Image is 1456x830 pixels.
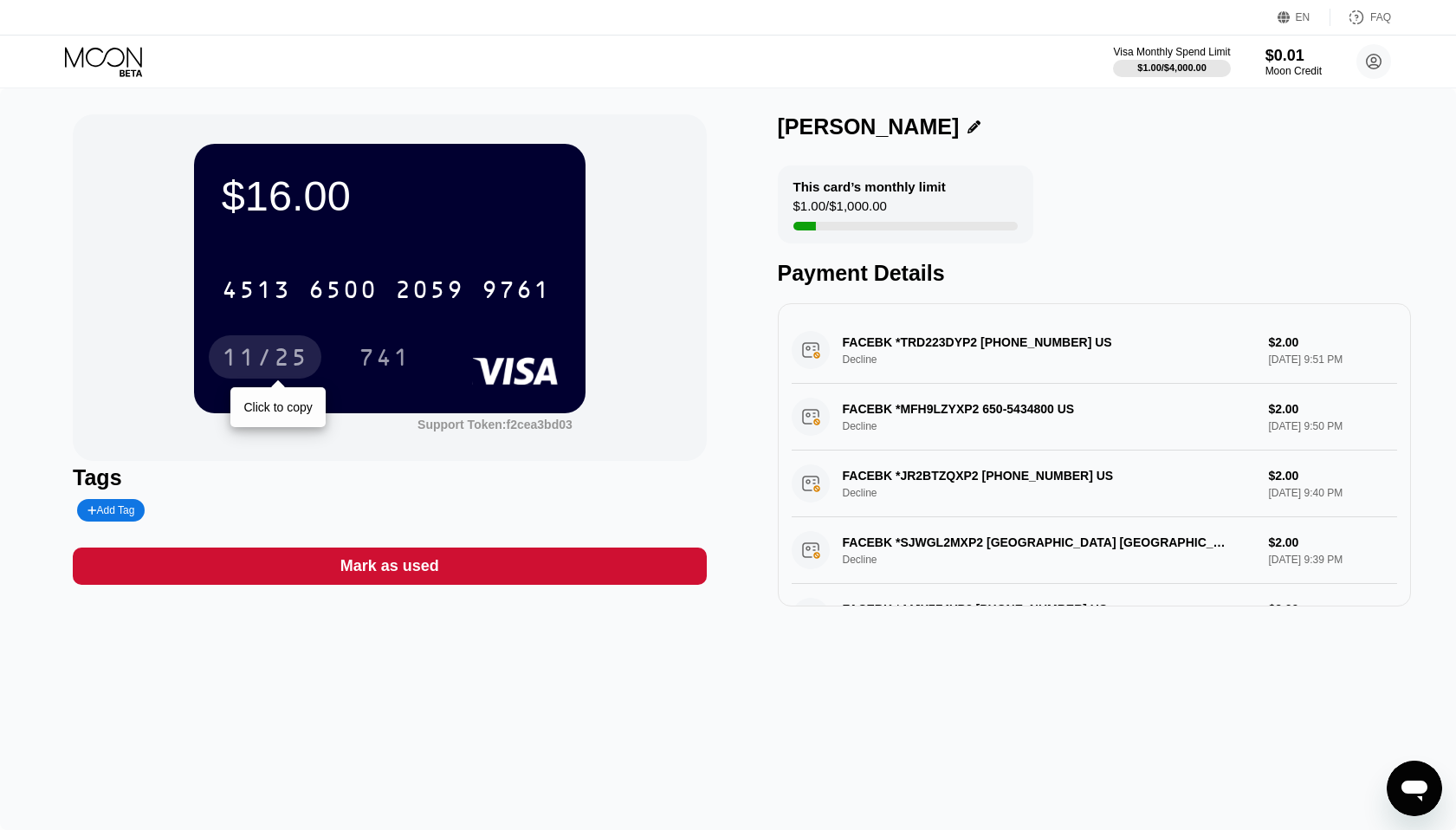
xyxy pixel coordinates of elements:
[1278,9,1330,26] div: EN
[1265,47,1322,65] div: $0.01
[778,114,960,139] div: [PERSON_NAME]
[1296,11,1310,23] div: EN
[73,548,706,585] div: Mark as used
[1370,11,1391,23] div: FAQ
[793,179,946,194] div: This card’s monthly limit
[793,198,887,222] div: $1.00 / $1,000.00
[209,335,321,379] div: 11/25
[417,418,573,431] div: Support Token: f2cea3bd03
[222,172,558,220] div: $16.00
[222,278,291,306] div: 4513
[1265,47,1322,77] div: $0.01Moon Credit
[340,556,439,576] div: Mark as used
[1330,9,1391,26] div: FAQ
[1137,62,1207,73] div: $1.00 / $4,000.00
[1387,761,1442,816] iframe: Button to launch messaging window, conversation in progress
[346,335,424,379] div: 741
[1113,46,1230,77] div: Visa Monthly Spend Limit$1.00/$4,000.00
[1113,46,1230,58] div: Visa Monthly Spend Limit
[211,268,561,311] div: 4513650020599761
[1265,65,1322,77] div: Moon Credit
[243,400,312,414] div: Click to copy
[308,278,378,306] div: 6500
[77,499,145,522] div: Add Tag
[482,278,551,306] div: 9761
[222,346,308,373] div: 11/25
[417,418,573,431] div: Support Token:f2cea3bd03
[359,346,411,373] div: 741
[73,465,706,490] div: Tags
[87,504,134,516] div: Add Tag
[395,278,464,306] div: 2059
[778,261,1411,286] div: Payment Details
